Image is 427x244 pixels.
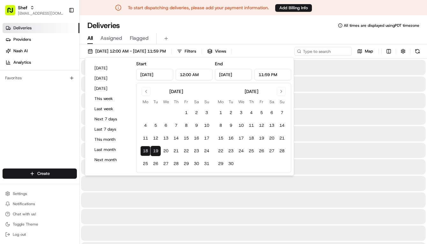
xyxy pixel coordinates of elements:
th: Tuesday [151,98,161,105]
a: 📗Knowledge Base [4,123,51,134]
button: Last month [92,145,130,154]
div: 📗 [6,126,11,131]
span: Analytics [13,60,31,65]
th: Thursday [171,98,181,105]
button: 23 [226,146,236,156]
button: 27 [267,146,277,156]
a: Deliveries [3,23,79,33]
button: 1 [181,108,191,118]
button: Filters [174,47,199,56]
span: [EMAIL_ADDRESS][DOMAIN_NAME] [18,11,63,16]
div: [DATE] [169,88,183,95]
button: 8 [181,120,191,131]
span: Create [37,171,50,176]
button: This week [92,94,130,103]
span: Views [215,48,226,54]
button: Shef[EMAIL_ADDRESS][DOMAIN_NAME] [3,3,66,18]
img: Shef Support [6,93,17,103]
button: 7 [277,108,287,118]
span: Nash AI [13,48,28,54]
button: [DATE] 12:00 AM - [DATE] 11:59 PM [85,47,169,56]
button: 24 [236,146,246,156]
th: Wednesday [236,98,246,105]
button: Go to previous month [142,87,151,96]
div: 💻 [54,126,59,131]
span: • [46,99,48,104]
button: [DATE] [92,64,130,73]
button: 9 [226,120,236,131]
a: Add Billing Info [275,4,312,12]
button: 15 [181,133,191,143]
button: Notifications [3,199,77,208]
button: 24 [202,146,212,156]
button: 22 [216,146,226,156]
p: Welcome 👋 [6,25,116,36]
button: 8 [216,120,226,131]
button: Settings [3,189,77,198]
button: 4 [140,120,151,131]
span: Filters [185,48,196,54]
span: Map [365,48,373,54]
th: Monday [140,98,151,105]
div: Start new chat [29,61,105,67]
a: Providers [3,34,79,45]
button: 31 [202,159,212,169]
span: All times are displayed using PDT timezone [344,23,419,28]
th: Tuesday [226,98,236,105]
input: Clear [17,41,105,48]
span: [DATE] [49,99,63,104]
button: 5 [151,120,161,131]
button: 5 [256,108,267,118]
span: Knowledge Base [13,125,49,132]
button: Start new chat [108,63,116,70]
th: Thursday [246,98,256,105]
img: 8571987876998_91fb9ceb93ad5c398215_72.jpg [13,61,25,72]
button: 11 [140,133,151,143]
button: 6 [267,108,277,118]
button: 28 [171,159,181,169]
button: 14 [277,120,287,131]
span: API Documentation [60,125,102,132]
th: Monday [216,98,226,105]
button: Chat with us! [3,210,77,219]
span: Providers [13,37,31,42]
button: See all [99,82,116,89]
a: Nash AI [3,46,79,56]
button: 16 [191,133,202,143]
button: 17 [202,133,212,143]
input: Time [254,69,291,80]
a: Analytics [3,57,79,68]
button: 17 [236,133,246,143]
span: Log out [13,232,26,237]
div: We're available if you need us! [29,67,88,72]
button: 10 [202,120,212,131]
button: 25 [140,159,151,169]
button: [DATE] [92,84,130,93]
button: 20 [267,133,277,143]
input: Date [215,69,252,80]
button: 15 [216,133,226,143]
span: Settings [13,191,27,196]
label: Start [136,61,146,67]
button: This month [92,135,130,144]
button: 27 [161,159,171,169]
button: 30 [226,159,236,169]
span: Shef [18,4,27,11]
button: Toggle Theme [3,220,77,229]
button: 18 [140,146,151,156]
a: Powered byPylon [45,140,77,146]
button: Views [204,47,229,56]
button: 11 [246,120,256,131]
button: 9 [191,120,202,131]
button: Log out [3,230,77,239]
button: 22 [181,146,191,156]
button: 2 [191,108,202,118]
button: 23 [191,146,202,156]
div: Past conversations [6,83,41,88]
span: Flagged [130,34,149,42]
button: 18 [246,133,256,143]
button: Refresh [413,47,422,56]
button: Create [3,169,77,179]
button: 1 [216,108,226,118]
button: 19 [151,146,161,156]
